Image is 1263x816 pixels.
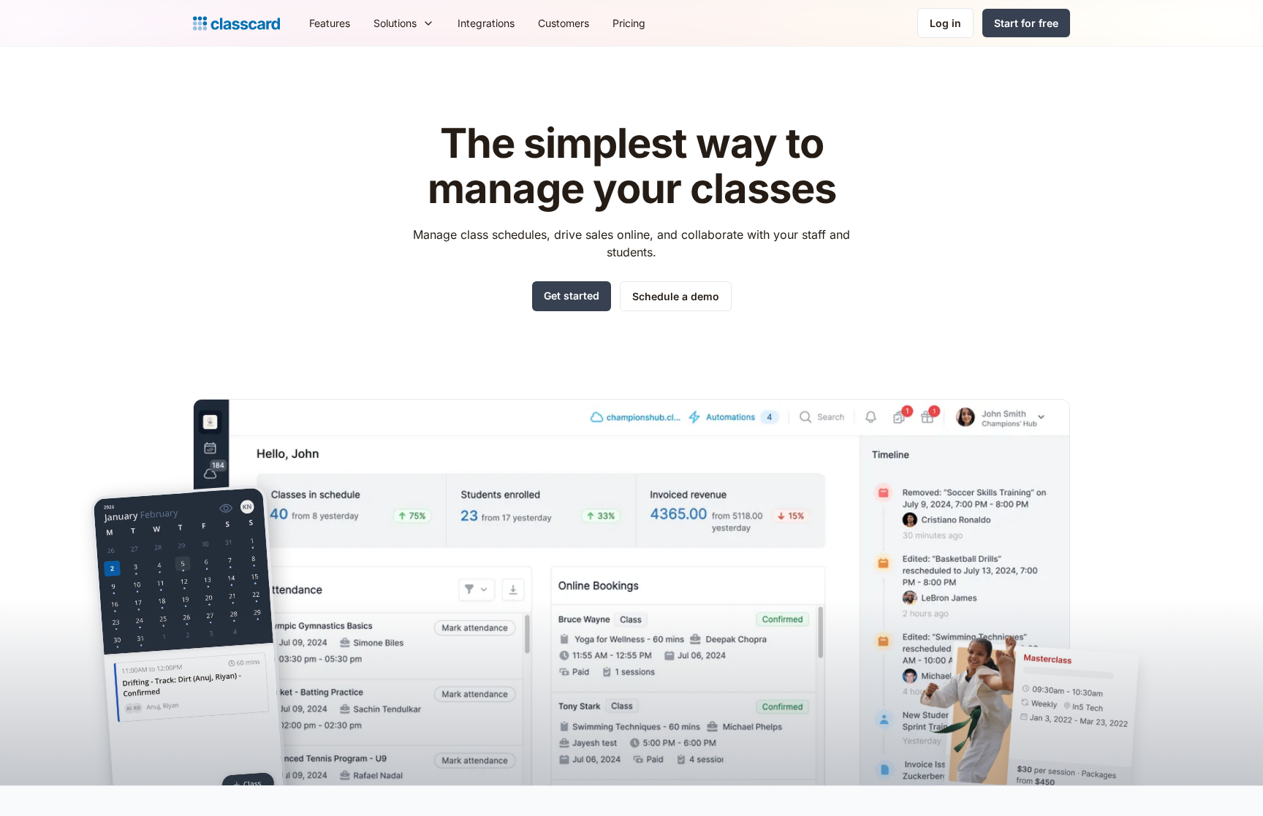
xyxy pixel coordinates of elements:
[620,281,732,311] a: Schedule a demo
[297,7,362,39] a: Features
[400,121,864,211] h1: The simplest way to manage your classes
[400,226,864,261] p: Manage class schedules, drive sales online, and collaborate with your staff and students.
[193,13,280,34] a: home
[526,7,601,39] a: Customers
[917,8,974,38] a: Log in
[994,15,1058,31] div: Start for free
[446,7,526,39] a: Integrations
[362,7,446,39] div: Solutions
[930,15,961,31] div: Log in
[373,15,417,31] div: Solutions
[532,281,611,311] a: Get started
[601,7,657,39] a: Pricing
[982,9,1070,37] a: Start for free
